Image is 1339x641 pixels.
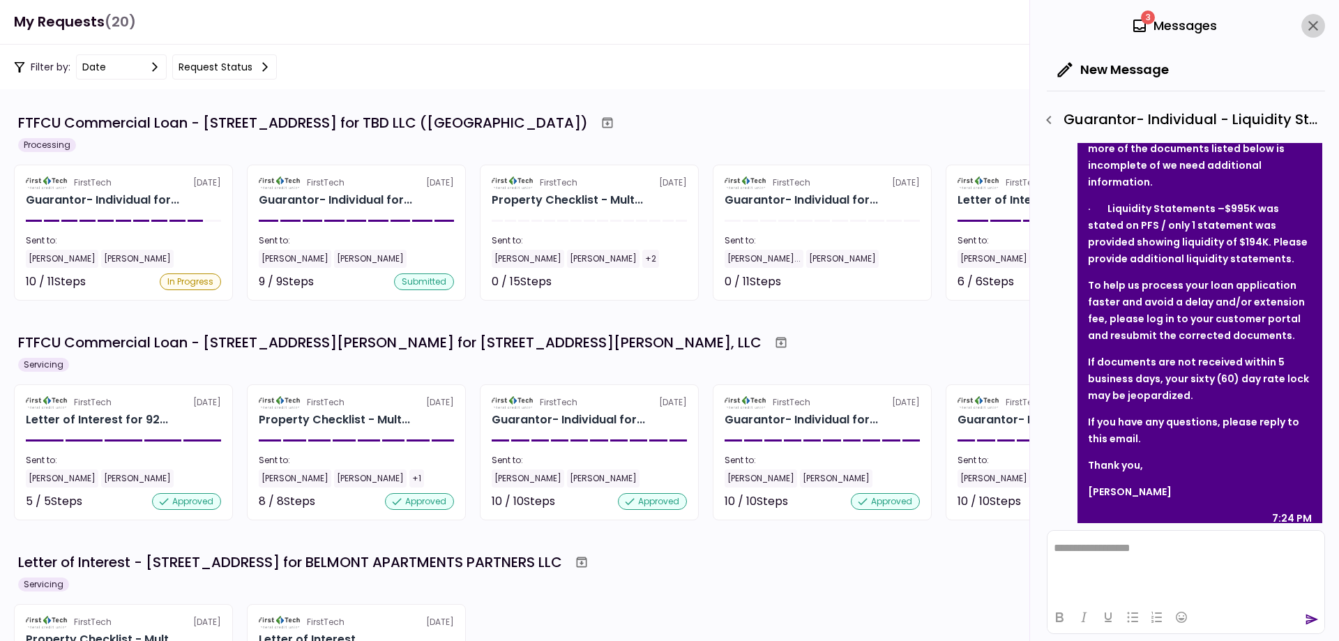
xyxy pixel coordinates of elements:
div: [PERSON_NAME] [334,250,407,268]
div: [DATE] [26,616,221,628]
div: Messages [1131,15,1217,36]
div: [DATE] [26,396,221,409]
div: [PERSON_NAME] [567,250,640,268]
div: 10 / 10 Steps [492,493,555,510]
button: Numbered list [1145,608,1169,627]
div: Processing [18,138,76,152]
div: [DATE] [725,176,920,189]
div: [DATE] [26,176,221,189]
iframe: Rich Text Area [1047,531,1324,601]
div: Sent to: [259,454,454,467]
div: Sent to: [259,234,454,247]
div: Sent to: [725,454,920,467]
div: [DATE] [725,396,920,409]
div: [DATE] [259,176,454,189]
div: Letter of Interest for 924 GORDON SMITH, LLC 924 Gordon Smith Boulevard [26,412,168,428]
div: Guarantor- Individual for 924 GORDON SMITH, LLC Brad Gillespie [492,412,645,428]
div: 7:24 PM [1272,510,1312,527]
img: Partner logo [725,176,767,189]
div: FirstTech [773,176,810,189]
img: Partner logo [259,616,301,628]
div: [PERSON_NAME] [334,469,407,488]
p: If you have any questions, please reply to this email. [1088,414,1312,447]
img: Partner logo [26,396,68,409]
div: [PERSON_NAME] [101,250,174,268]
img: Partner logo [26,616,68,628]
div: Sent to: [958,454,1153,467]
img: Partner logo [26,176,68,189]
div: Guarantor- Individual - Liquidity Statements - Guarantor [1037,108,1325,132]
div: FirstTech [773,396,810,409]
p: To help us process your loan application faster and avoid a delay and/or extension fee, please lo... [1088,277,1312,344]
strong: Liquidity Statements – [1088,202,1308,266]
div: FTFCU Commercial Loan - [STREET_ADDRESS] for TBD LLC ([GEOGRAPHIC_DATA]) [18,112,588,133]
div: FirstTech [307,176,345,189]
div: FirstTech [307,616,345,628]
button: close [1301,14,1325,38]
div: 10 / 10 Steps [958,493,1021,510]
div: 8 / 8 Steps [259,493,315,510]
div: [PERSON_NAME] [567,469,640,488]
button: send [1305,612,1319,626]
div: [PERSON_NAME] [800,469,872,488]
div: [DATE] [492,396,687,409]
div: [PERSON_NAME] [492,469,564,488]
p: If documents are not received within 5 business days, your sixty (60) day rate lock may be jeopar... [1088,354,1312,404]
div: approved [152,493,221,510]
div: Letter of Interest - [STREET_ADDRESS] for BELMONT APARTMENTS PARTNERS LLC [18,552,562,573]
button: New Message [1047,52,1180,88]
div: [PERSON_NAME] [26,469,98,488]
div: [DATE] [259,396,454,409]
div: 10 / 10 Steps [725,493,788,510]
img: Partner logo [958,396,1000,409]
div: [PERSON_NAME] [492,250,564,268]
img: Partner logo [259,176,301,189]
div: FirstTech [74,176,112,189]
img: Partner logo [725,396,767,409]
div: Sent to: [26,454,221,467]
div: 9 / 9 Steps [259,273,314,290]
div: Letter of Interest 3105 Clairpoint Court [958,192,1103,209]
div: Not started [624,273,687,290]
div: [DATE] [958,396,1153,409]
button: Underline [1096,608,1120,627]
span: 3 [1141,10,1155,24]
div: [DATE] [492,176,687,189]
div: 6 / 6 Steps [958,273,1014,290]
div: Sent to: [492,454,687,467]
button: Request status [172,54,277,80]
div: Guarantor- Individual for TBD LLC (Crestwood Village) Chaitanya Chintamaneni [725,192,878,209]
button: Archive workflow [769,330,794,355]
img: Partner logo [492,396,534,409]
span: (20) [105,8,136,36]
div: 0 / 11 Steps [725,273,781,290]
button: Archive workflow [569,550,594,575]
div: Not started [857,273,920,290]
div: Guarantor- Individual for TBD LLC (Crestwood Village) Raghavender Jella [26,192,179,209]
div: FirstTech [307,396,345,409]
div: [DATE] [958,176,1153,189]
p: [PERSON_NAME] [1088,483,1312,500]
div: approved [618,493,687,510]
div: [PERSON_NAME]... [725,250,803,268]
button: Emojis [1170,608,1193,627]
div: FirstTech [74,396,112,409]
div: 0 / 15 Steps [492,273,552,290]
div: FTFCU Commercial Loan - [STREET_ADDRESS][PERSON_NAME] for [STREET_ADDRESS][PERSON_NAME], LLC [18,332,762,353]
div: [DATE] [259,616,454,628]
div: Servicing [18,578,69,591]
div: [PERSON_NAME] [259,469,331,488]
div: [PERSON_NAME] [26,250,98,268]
div: Guarantor- Individual for 924 GORDON SMITH, LLC Jared Davis [958,412,1111,428]
button: Bold [1047,608,1071,627]
div: approved [851,493,920,510]
span: · [1088,202,1107,216]
button: Italic [1072,608,1096,627]
h1: My Requests [14,8,136,36]
img: Partner logo [492,176,534,189]
div: FirstTech [1006,176,1043,189]
div: 5 / 5 Steps [26,493,82,510]
div: FirstTech [540,396,577,409]
span: $995K was stated on PFS / only 1 statement was provided showing liquidity of $194K. Please provid... [1088,202,1308,266]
